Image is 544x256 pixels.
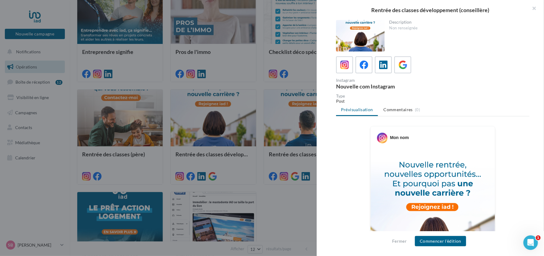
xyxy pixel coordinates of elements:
[536,235,541,240] span: 1
[336,94,529,98] div: Type
[336,84,430,89] div: Nouvelle com Instagram
[326,7,534,13] div: Rentrée des classes développement (conseillère)
[415,107,420,112] span: (0)
[384,107,413,113] span: Commentaires
[390,135,409,141] div: Mon nom
[336,98,529,104] div: Post
[336,78,430,82] div: Instagram
[415,236,466,246] button: Commencer l'édition
[390,238,409,245] button: Fermer
[389,20,525,24] div: Description
[523,235,538,250] iframe: Intercom live chat
[389,25,525,31] div: Non renseignée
